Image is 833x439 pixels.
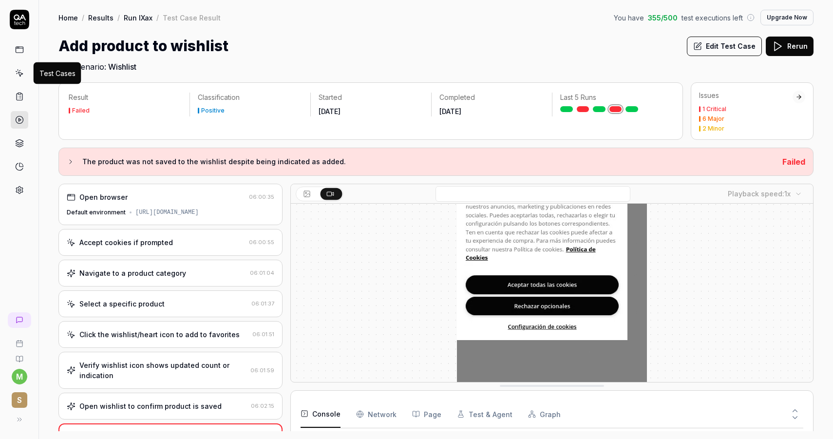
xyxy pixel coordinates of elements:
[457,401,512,428] button: Test & Agent
[728,189,791,199] div: Playback speed:
[88,13,114,22] a: Results
[760,10,814,25] button: Upgrade Now
[4,347,35,363] a: Documentation
[4,332,35,347] a: Book a call with us
[439,107,461,115] time: [DATE]
[782,157,805,167] span: Failed
[412,401,441,428] button: Page
[251,402,274,409] time: 06:02:15
[702,126,724,132] div: 2 Minor
[356,401,397,428] button: Network
[58,35,228,57] h1: Add product to wishlist
[249,239,274,246] time: 06:00:55
[702,106,726,112] div: 1 Critical
[766,37,814,56] button: Rerun
[252,331,274,338] time: 06:01:51
[682,13,743,23] span: test executions left
[319,107,341,115] time: [DATE]
[201,108,225,114] div: Positive
[163,13,221,22] div: Test Case Result
[135,208,199,217] div: [URL][DOMAIN_NAME]
[124,13,152,22] a: Run IXax
[4,384,35,410] button: S
[687,37,762,56] button: Edit Test Case
[82,13,84,22] div: /
[67,156,775,168] button: The product was not saved to the wishlist despite being indicated as added.
[39,68,76,78] div: Test Cases
[79,237,173,248] div: Accept cookies if prompted
[58,13,78,22] a: Home
[439,93,544,102] p: Completed
[249,193,274,200] time: 06:00:35
[198,93,303,102] p: Classification
[79,192,128,202] div: Open browser
[67,208,126,217] div: Default environment
[79,268,186,278] div: Navigate to a product category
[69,61,106,73] span: Scenario:
[702,116,724,122] div: 6 Major
[528,401,561,428] button: Graph
[156,13,159,22] div: /
[108,61,136,73] span: Wishlist
[250,269,274,276] time: 06:01:04
[251,300,274,307] time: 06:01:37
[72,108,90,114] div: Failed
[12,369,27,384] button: m
[117,13,120,22] div: /
[82,156,775,168] h3: The product was not saved to the wishlist despite being indicated as added.
[319,93,423,102] p: Started
[69,93,182,102] p: Result
[8,312,31,328] a: New conversation
[648,13,678,23] span: 355 / 500
[79,360,246,381] div: Verify wishlist icon shows updated count or indication
[250,367,274,374] time: 06:01:59
[79,299,165,309] div: Select a specific product
[560,93,665,102] p: Last 5 Runs
[58,61,136,73] a: Scenario:Wishlist
[79,329,240,340] div: Click the wishlist/heart icon to add to favorites
[12,392,27,408] span: S
[79,401,222,411] div: Open wishlist to confirm product is saved
[614,13,644,23] span: You have
[301,401,341,428] button: Console
[699,91,793,100] div: Issues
